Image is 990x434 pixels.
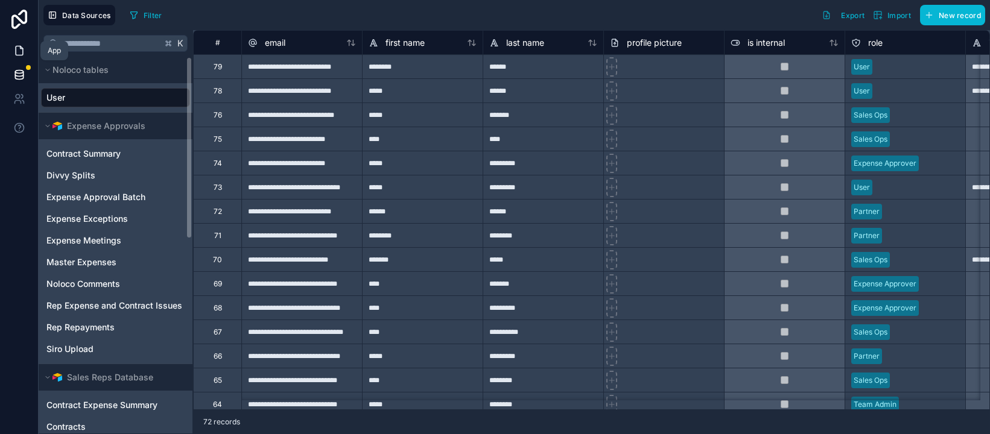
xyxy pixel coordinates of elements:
[854,61,870,72] div: User
[854,110,887,121] div: Sales Ops
[627,37,682,49] span: profile picture
[203,38,232,47] div: #
[868,37,883,49] span: role
[214,303,222,313] div: 68
[854,327,887,338] div: Sales Ops
[854,375,887,386] div: Sales Ops
[887,11,911,20] span: Import
[841,11,865,20] span: Export
[869,5,915,25] button: Import
[386,37,425,49] span: first name
[854,278,916,289] div: Expense Approver
[854,254,887,265] div: Sales Ops
[854,134,887,145] div: Sales Ops
[854,230,880,241] div: Partner
[817,5,869,25] button: Export
[854,303,916,313] div: Expense Approver
[214,86,222,96] div: 78
[939,11,981,20] span: New record
[214,134,222,144] div: 75
[506,37,544,49] span: last name
[214,207,222,216] div: 72
[920,5,985,25] button: New record
[854,351,880,362] div: Partner
[48,46,61,55] div: App
[854,182,870,193] div: User
[62,11,111,20] span: Data Sources
[176,39,185,48] span: K
[747,37,785,49] span: is internal
[203,417,240,427] span: 72 records
[854,158,916,169] div: Expense Approver
[214,231,221,241] div: 71
[214,62,222,72] div: 79
[214,351,222,361] div: 66
[854,399,896,410] div: Team Admin
[214,159,222,168] div: 74
[214,110,222,120] div: 76
[214,183,222,192] div: 73
[125,6,167,24] button: Filter
[213,400,222,409] div: 64
[213,255,222,265] div: 70
[915,5,985,25] a: New record
[43,5,115,25] button: Data Sources
[854,86,870,96] div: User
[854,206,880,217] div: Partner
[144,11,162,20] span: Filter
[214,376,222,385] div: 65
[214,279,222,289] div: 69
[214,327,222,337] div: 67
[265,37,285,49] span: email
